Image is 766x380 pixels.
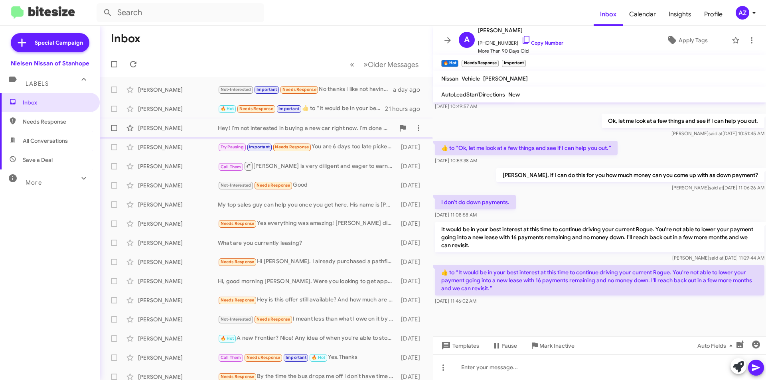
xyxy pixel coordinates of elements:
span: More [26,179,42,186]
nav: Page navigation example [345,56,423,73]
div: [PERSON_NAME] [138,296,218,304]
span: [PERSON_NAME] [DATE] 10:51:45 AM [671,130,764,136]
p: ​👍​ to “ Ok, let me look at a few things and see if I can help you out. ” [435,141,618,155]
span: Not-Interested [221,87,251,92]
div: a day ago [393,86,426,94]
button: Pause [486,339,523,353]
span: Mark Inactive [539,339,574,353]
span: Needs Response [239,106,273,111]
div: [DATE] [397,315,426,323]
span: Needs Response [247,355,280,360]
div: ​👍​ to “ It would be in your best interest at this time to continue driving your current Rogue. Y... [218,104,385,113]
span: More Than 90 Days Old [478,47,563,55]
div: What are you currently leasing? [218,239,397,247]
div: [PERSON_NAME] is very diligent and eager to earn your business. He's definitely an asset. That be... [218,161,397,171]
div: [DATE] [397,296,426,304]
small: Important [502,60,526,67]
span: Call Them [221,164,241,169]
span: 🔥 Hot [221,336,234,341]
span: 🔥 Hot [221,106,234,111]
div: [DATE] [397,239,426,247]
span: New [508,91,520,98]
p: It would be in your best interest at this time to continue driving your current Rogue. You're not... [435,222,764,252]
span: Inbox [594,3,623,26]
span: said at [709,185,723,191]
span: All Conversations [23,137,68,145]
span: Templates [440,339,479,353]
p: I don't do down payments. [435,195,516,209]
a: Special Campaign [11,33,89,52]
span: Try Pausing [221,144,244,150]
div: Hi, good morning [PERSON_NAME]. Were you looking to get approved on the Pacifica? If so, which on... [218,277,397,285]
span: [DATE] 10:59:38 AM [435,158,477,163]
span: Needs Response [221,374,255,379]
div: [PERSON_NAME] [138,315,218,323]
p: Ok, let me look at a few things and see if I can help you out. [602,114,764,128]
a: Calendar [623,3,662,26]
span: Save a Deal [23,156,53,164]
span: Pause [501,339,517,353]
span: Special Campaign [35,39,83,47]
span: Labels [26,80,49,87]
span: Needs Response [282,87,316,92]
span: said at [709,255,723,261]
a: Profile [698,3,729,26]
small: Needs Response [462,60,498,67]
div: Hey! I'm not interested in buying a new car right now. I'm done paying my car off in January and ... [218,124,395,132]
div: [DATE] [397,162,426,170]
div: Nielsen Nissan of Stanhope [11,59,89,67]
span: Older Messages [368,60,419,69]
div: [DATE] [397,181,426,189]
div: [PERSON_NAME] [138,354,218,362]
button: AZ [729,6,757,20]
div: No thanks I like not having a car payment [218,85,393,94]
a: Insights [662,3,698,26]
button: Auto Fields [691,339,742,353]
span: Important [249,144,270,150]
button: Next [359,56,423,73]
a: Copy Number [521,40,563,46]
div: Hi [PERSON_NAME]. I already purchased a pathfinder [DATE]. Is this related to that purchase? [218,257,397,266]
div: Hey is this offer still available? And how much are talking here [218,295,397,305]
span: Call Them [221,355,241,360]
p: ​👍​ to “ It would be in your best interest at this time to continue driving your current Rogue. Y... [435,265,764,295]
span: [PERSON_NAME] [DATE] 11:06:26 AM [672,185,764,191]
span: Needs Response [221,259,255,264]
span: « [350,59,354,69]
div: [DATE] [397,277,426,285]
button: Apply Tags [646,33,728,47]
span: Needs Response [221,297,255,303]
div: [DATE] [397,354,426,362]
div: [PERSON_NAME] [138,335,218,343]
div: You are 6 days too late picked up a 2025 kicks SR my only regret is that I could not get the prem... [218,142,397,152]
div: [DATE] [397,220,426,228]
div: [PERSON_NAME] [138,277,218,285]
span: [PHONE_NUMBER] [478,35,563,47]
span: AutoLeadStar/Directions [441,91,505,98]
h1: Inbox [111,32,140,45]
span: Needs Response [221,221,255,226]
div: [PERSON_NAME] [138,124,218,132]
input: Search [97,3,264,22]
button: Templates [433,339,486,353]
div: [PERSON_NAME] [138,105,218,113]
div: [PERSON_NAME] [138,162,218,170]
div: [PERSON_NAME] [138,181,218,189]
div: [PERSON_NAME] [138,86,218,94]
span: A [464,33,470,46]
span: said at [709,130,723,136]
span: Important [257,87,277,92]
div: A new Frontier? Nice! Any idea of when you're able to stop in and see a few I have here? Go over ... [218,334,397,343]
span: 🔥 Hot [312,355,325,360]
div: AZ [736,6,749,20]
span: [PERSON_NAME] [DATE] 11:29:44 AM [672,255,764,261]
span: Important [278,106,299,111]
span: Needs Response [23,118,91,126]
span: [PERSON_NAME] [483,75,528,82]
span: Not-Interested [221,317,251,322]
span: Nissan [441,75,458,82]
div: Yes.Thanks [218,353,397,362]
span: Needs Response [257,183,290,188]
